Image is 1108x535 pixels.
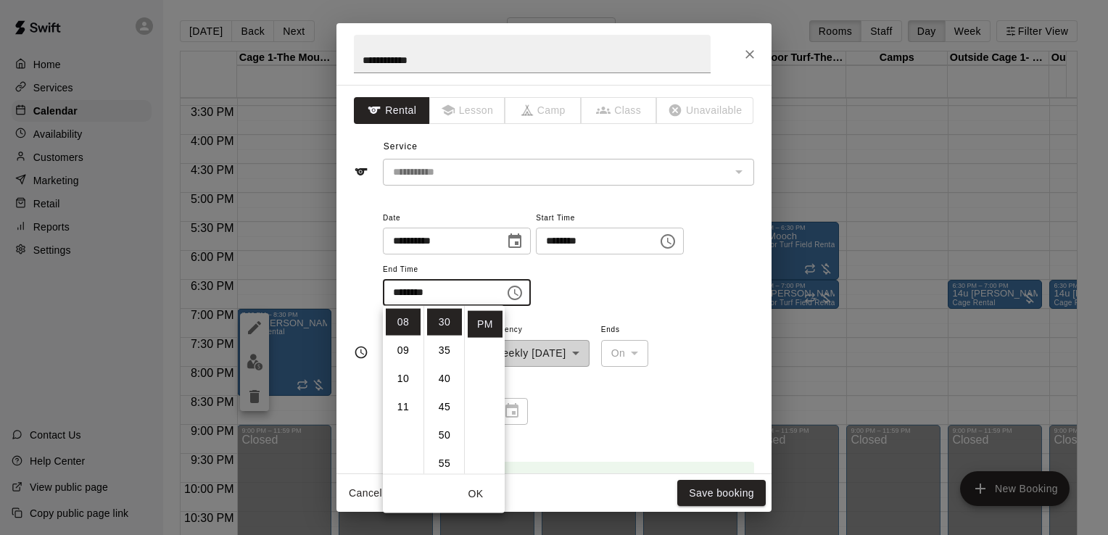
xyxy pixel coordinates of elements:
[601,320,649,340] span: Ends
[505,97,582,124] span: The type of an existing booking cannot be changed
[427,422,462,449] li: 50 minutes
[601,340,649,367] div: On
[468,283,503,310] li: AM
[383,260,531,280] span: End Time
[386,337,421,364] li: 9 hours
[342,480,389,507] button: Cancel
[427,337,462,364] li: 35 minutes
[386,281,421,307] li: 7 hours
[427,394,462,420] li: 45 minutes
[500,278,529,307] button: Choose time, selected time is 8:30 PM
[384,141,418,152] span: Service
[483,320,590,340] span: Frequency
[427,281,462,307] li: 25 minutes
[536,209,684,228] span: Start Time
[423,306,464,474] ul: Select minutes
[386,309,421,336] li: 8 hours
[582,97,658,124] span: The type of an existing booking cannot be changed
[653,227,682,256] button: Choose time, selected time is 6:30 PM
[354,345,368,360] svg: Timing
[354,97,430,124] button: Rental
[677,480,766,507] button: Save booking
[383,159,754,186] div: The service of an existing booking cannot be changed
[737,41,763,67] button: Close
[354,165,368,179] svg: Service
[386,394,421,420] li: 11 hours
[657,97,754,124] span: The type of an existing booking cannot be changed
[500,227,529,256] button: Choose date, selected date is Oct 15, 2025
[430,97,506,124] span: The type of an existing booking cannot be changed
[386,365,421,392] li: 10 hours
[427,450,462,477] li: 55 minutes
[468,311,503,338] li: PM
[464,306,505,474] ul: Select meridiem
[427,309,462,336] li: 30 minutes
[452,481,499,507] button: OK
[383,306,423,474] ul: Select hours
[383,209,531,228] span: Date
[427,365,462,392] li: 40 minutes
